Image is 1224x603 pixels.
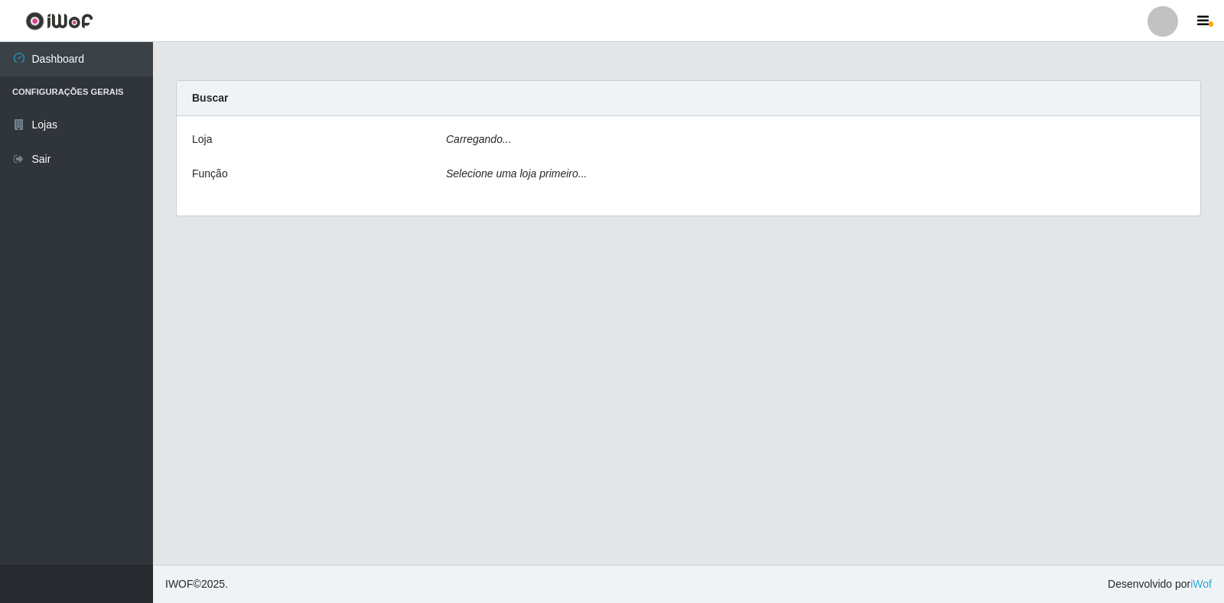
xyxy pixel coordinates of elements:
[1190,578,1212,590] a: iWof
[25,11,93,31] img: CoreUI Logo
[165,576,228,592] span: © 2025 .
[165,578,194,590] span: IWOF
[446,133,512,145] i: Carregando...
[1108,576,1212,592] span: Desenvolvido por
[446,167,587,180] i: Selecione uma loja primeiro...
[192,166,228,182] label: Função
[192,131,212,148] label: Loja
[192,92,228,104] strong: Buscar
